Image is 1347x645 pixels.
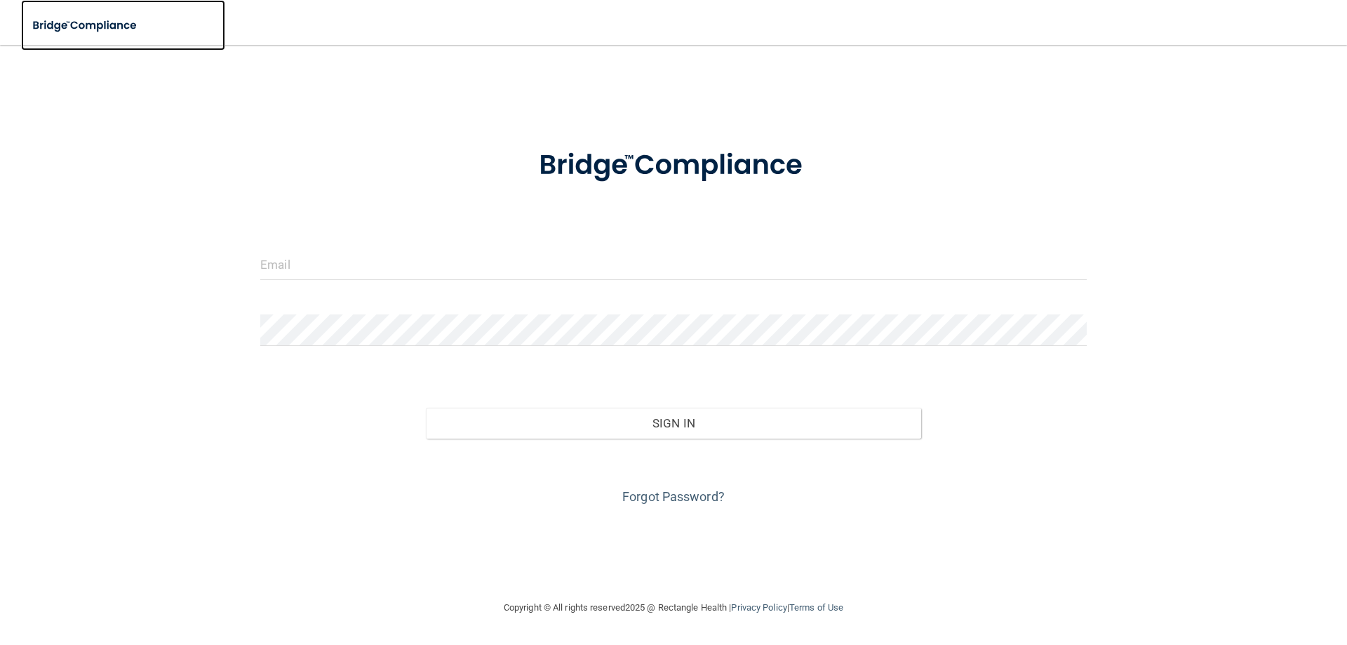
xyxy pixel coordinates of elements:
img: bridge_compliance_login_screen.278c3ca4.svg [21,11,150,40]
a: Forgot Password? [622,489,725,504]
button: Sign In [426,408,922,439]
div: Copyright © All rights reserved 2025 @ Rectangle Health | | [417,585,930,630]
input: Email [260,248,1087,280]
a: Privacy Policy [731,602,786,613]
a: Terms of Use [789,602,843,613]
img: bridge_compliance_login_screen.278c3ca4.svg [510,129,837,202]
